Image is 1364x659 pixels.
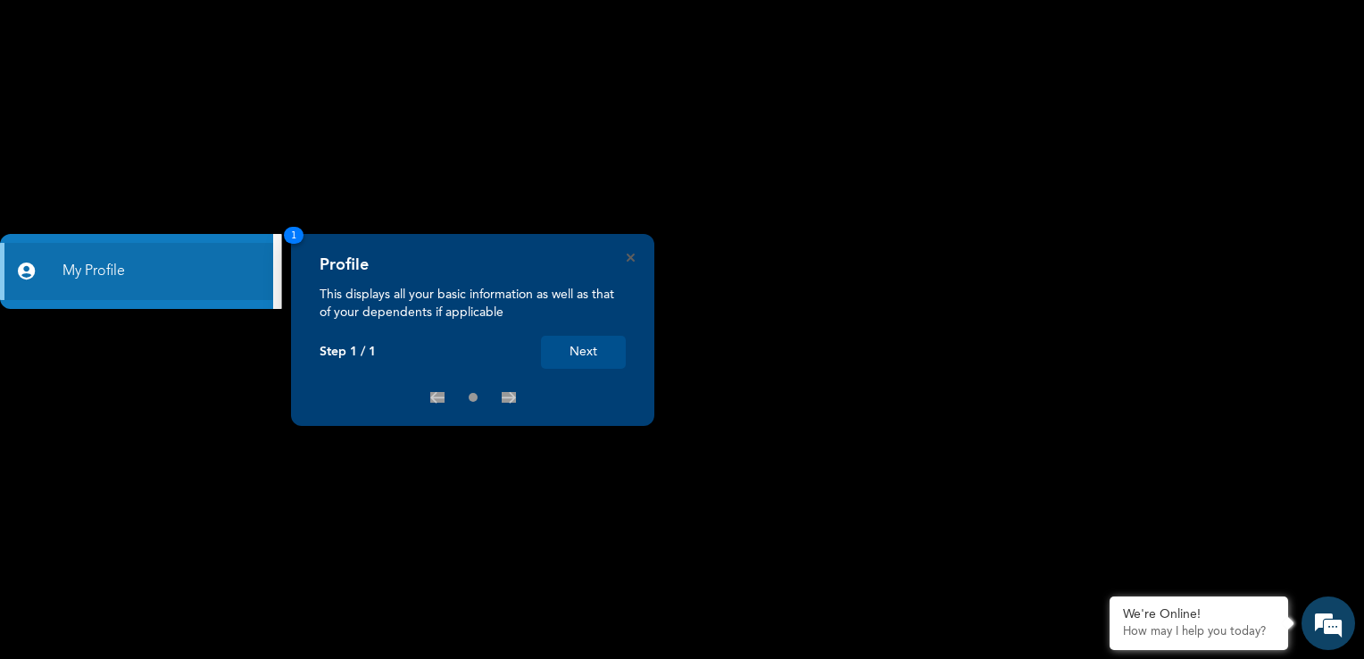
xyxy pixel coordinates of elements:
[320,286,626,321] p: This displays all your basic information as well as that of your dependents if applicable
[320,345,376,360] p: Step 1 / 1
[541,336,626,369] button: Next
[627,254,635,262] button: Close
[1123,625,1275,639] p: How may I help you today?
[320,255,369,275] h4: Profile
[1123,607,1275,622] div: We're Online!
[284,227,304,244] span: 1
